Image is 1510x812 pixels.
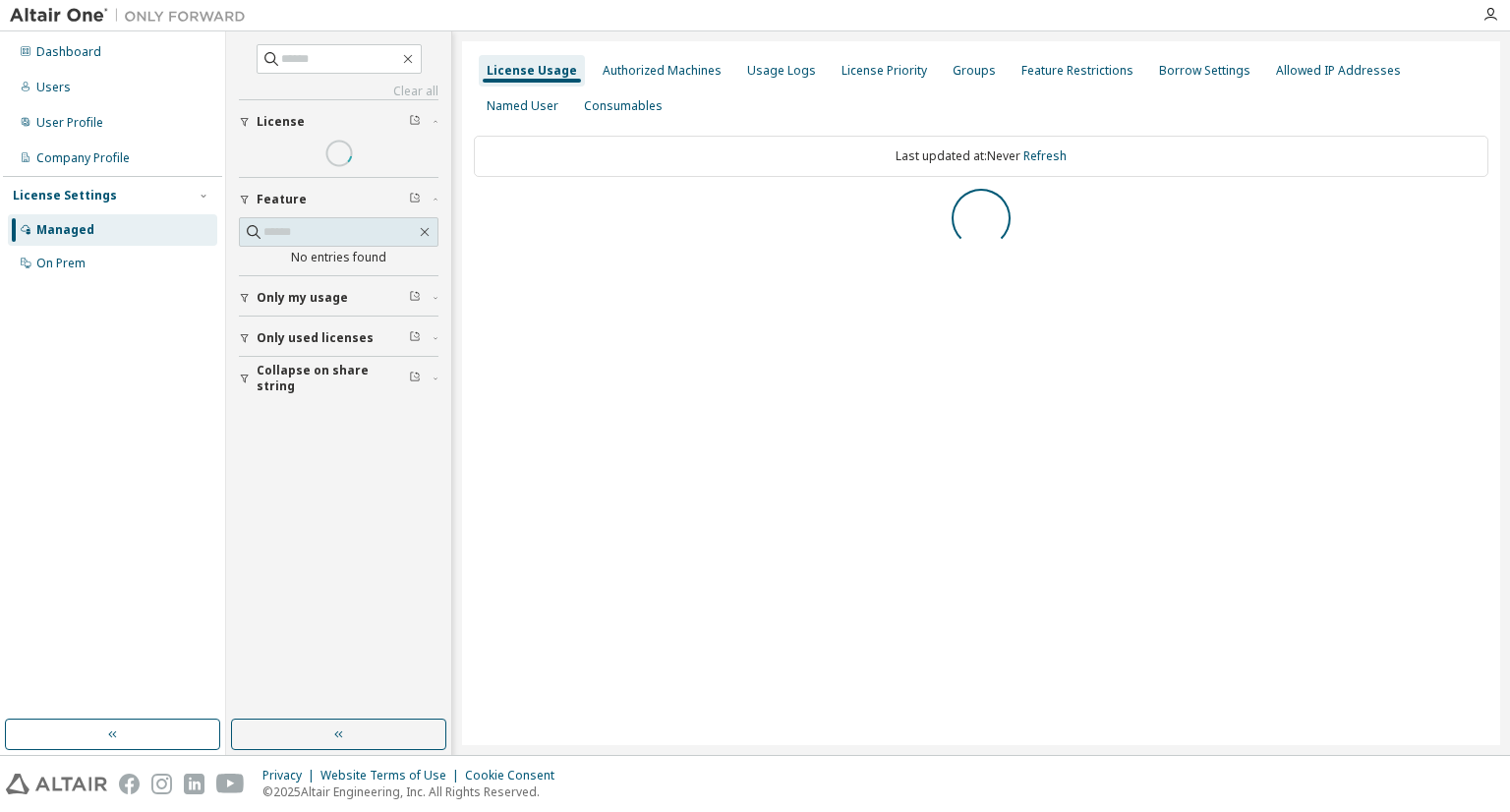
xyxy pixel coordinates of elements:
span: Feature [257,192,307,207]
div: Authorized Machines [603,63,722,79]
p: © 2025 Altair Engineering, Inc. All Rights Reserved. [262,783,566,800]
a: Clear all [239,84,438,99]
span: Clear filter [409,114,421,130]
div: License Priority [842,63,927,79]
button: Feature [239,178,438,221]
span: Clear filter [409,192,421,207]
img: facebook.svg [119,774,140,794]
img: altair_logo.svg [6,774,107,794]
div: Last updated at: Never [474,136,1488,177]
div: No entries found [239,250,438,265]
div: Feature Restrictions [1021,63,1133,79]
div: User Profile [36,115,103,131]
div: Consumables [584,98,663,114]
div: Allowed IP Addresses [1276,63,1401,79]
img: youtube.svg [216,774,245,794]
span: Only used licenses [257,330,374,346]
div: License Usage [487,63,577,79]
div: Dashboard [36,44,101,60]
button: Only my usage [239,276,438,319]
div: License Settings [13,188,117,203]
div: Company Profile [36,150,130,166]
div: Groups [953,63,996,79]
button: Collapse on share string [239,357,438,400]
div: Named User [487,98,558,114]
a: Refresh [1023,147,1067,164]
span: Collapse on share string [257,363,409,394]
div: Users [36,80,71,95]
div: Usage Logs [747,63,816,79]
div: On Prem [36,256,86,271]
span: License [257,114,305,130]
div: Cookie Consent [465,768,566,783]
img: linkedin.svg [184,774,204,794]
button: License [239,100,438,144]
div: Privacy [262,768,320,783]
button: Only used licenses [239,317,438,360]
span: Clear filter [409,290,421,306]
img: instagram.svg [151,774,172,794]
span: Only my usage [257,290,348,306]
div: Managed [36,222,94,238]
span: Clear filter [409,330,421,346]
div: Website Terms of Use [320,768,465,783]
span: Clear filter [409,371,421,386]
div: Borrow Settings [1159,63,1250,79]
img: Altair One [10,6,256,26]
